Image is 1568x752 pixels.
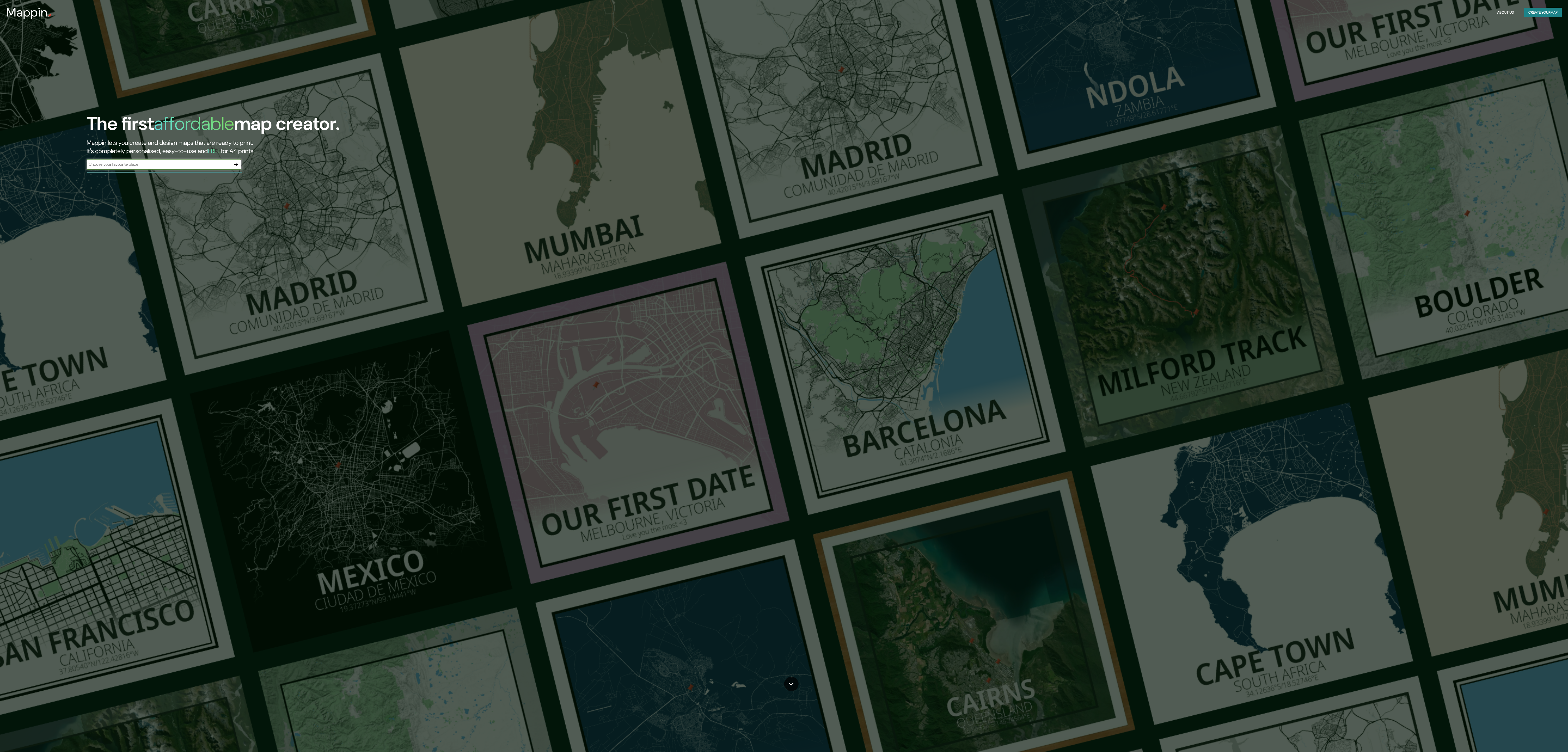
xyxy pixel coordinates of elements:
[87,161,231,167] input: Choose your favourite place
[48,13,52,18] img: mappin-pin
[208,147,221,155] h5: FREE
[1524,8,1562,17] button: Create yourmap
[6,5,48,20] h3: Mappin
[87,139,871,155] h2: Mappin lets you create and design maps that are ready to print. It's completely personalised, eas...
[154,112,234,136] h1: affordable
[87,113,340,139] h1: The first map creator.
[1495,8,1516,17] button: About Us
[1522,732,1562,746] iframe: Help widget launcher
